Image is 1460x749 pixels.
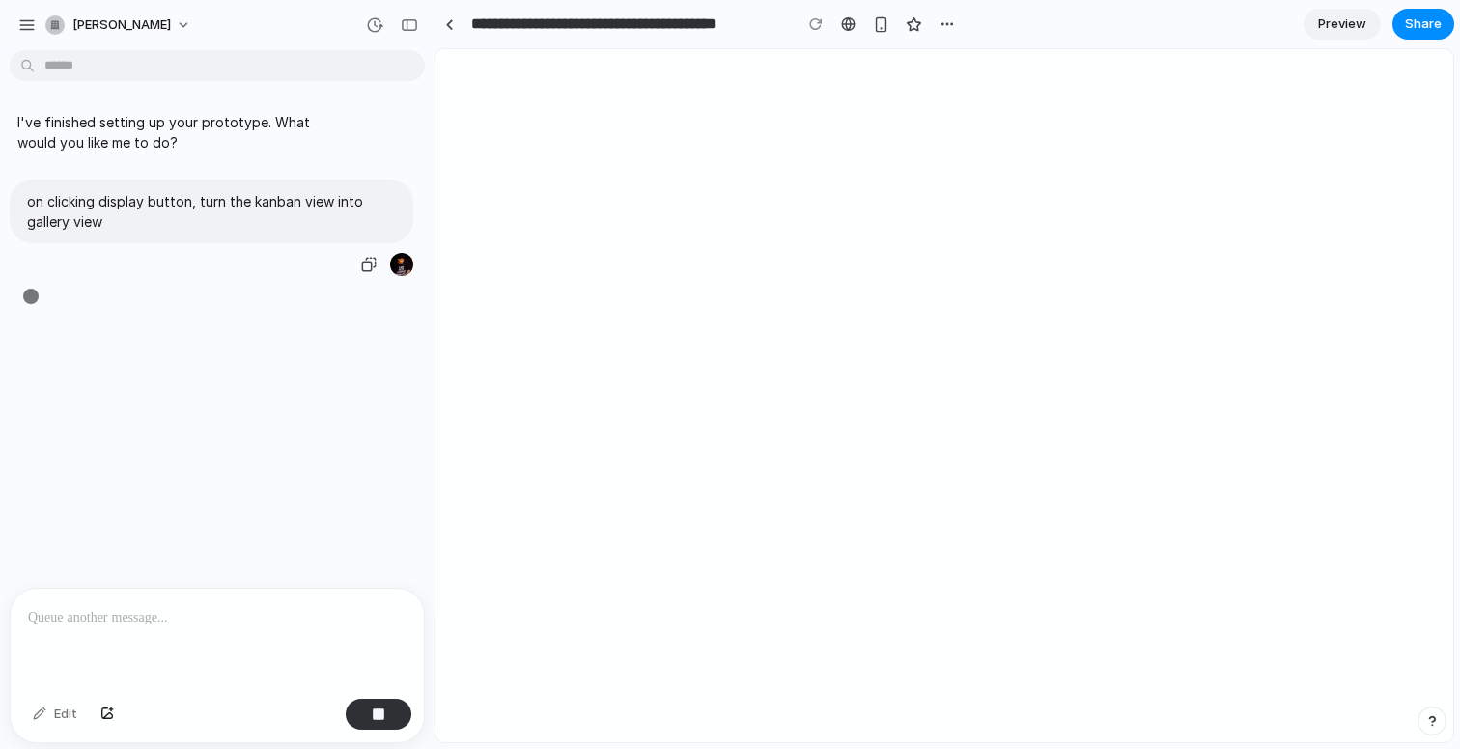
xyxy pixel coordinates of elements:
[1318,14,1366,34] span: Preview
[38,10,201,41] button: [PERSON_NAME]
[72,15,171,35] span: [PERSON_NAME]
[27,191,396,232] p: on clicking display button, turn the kanban view into gallery view
[1304,9,1381,40] a: Preview
[1405,14,1442,34] span: Share
[17,112,340,153] p: I've finished setting up your prototype. What would you like me to do?
[1392,9,1454,40] button: Share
